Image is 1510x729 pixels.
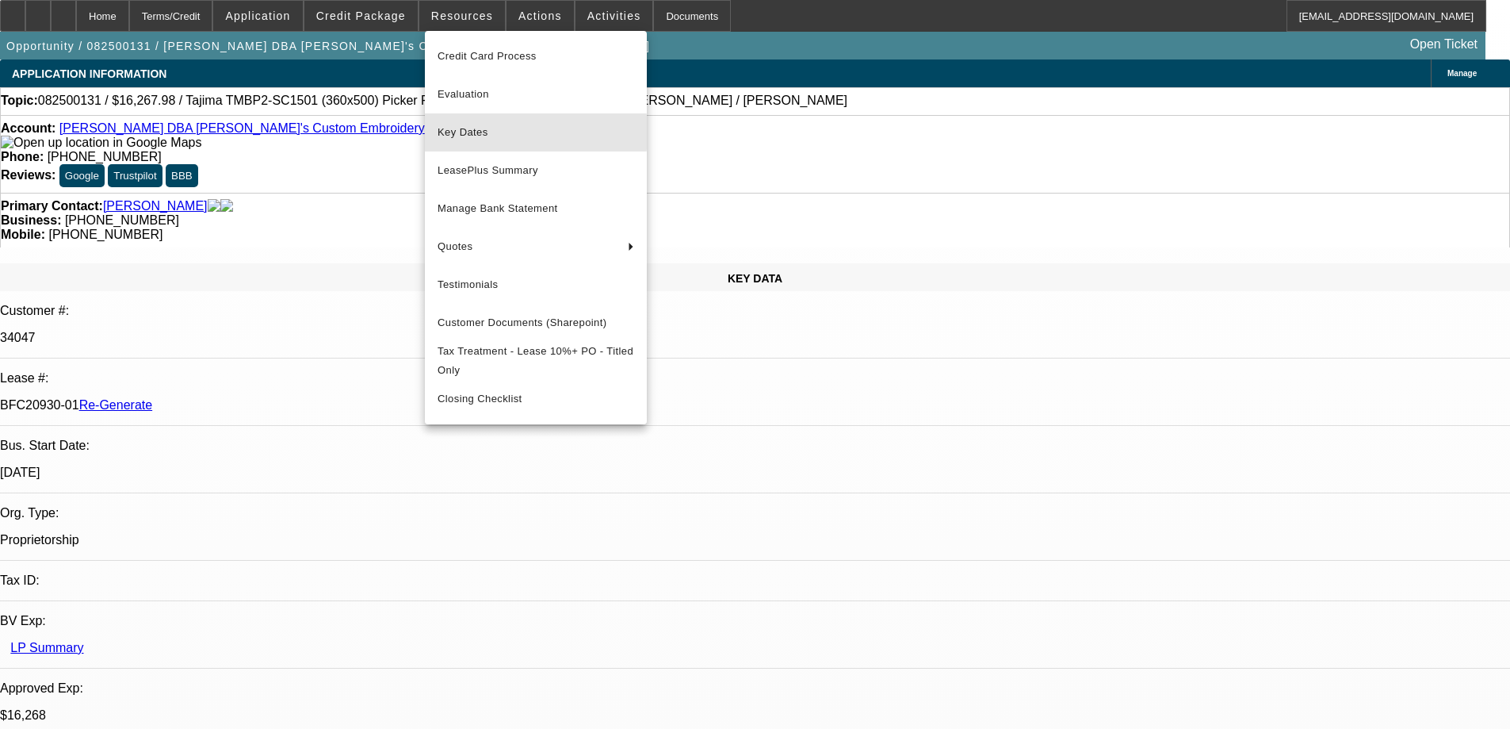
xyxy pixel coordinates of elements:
span: LeasePlus Summary [438,161,634,180]
span: Testimonials [438,275,634,294]
span: Quotes [438,237,615,256]
span: Customer Documents (Sharepoint) [438,313,634,332]
span: Credit Card Process [438,47,634,66]
span: Evaluation [438,85,634,104]
span: Tax Treatment - Lease 10%+ PO - Titled Only [438,342,634,380]
span: Closing Checklist [438,393,522,405]
span: Key Dates [438,123,634,142]
span: Manage Bank Statement [438,199,634,218]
